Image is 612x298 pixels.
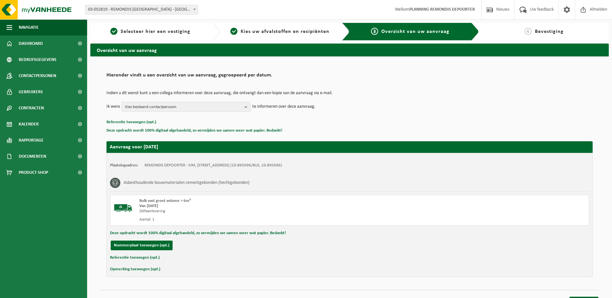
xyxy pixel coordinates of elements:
[106,102,120,112] p: Ik wens
[106,126,282,135] button: Deze opdracht wordt 100% digitaal afgehandeld, zo vermijden we samen weer wat papier. Bedankt!
[110,253,160,262] button: Referentie toevoegen (opt.)
[19,164,48,181] span: Product Shop
[139,204,158,208] strong: Van [DATE]
[223,28,337,35] a: 2Kies uw afvalstoffen en recipiënten
[19,116,39,132] span: Kalender
[124,178,249,188] h3: Asbesthoudende bouwmaterialen cementgebonden (hechtgebonden)
[139,199,191,203] span: Bulk vast groot volume > 6m³
[110,28,117,35] span: 1
[19,132,44,148] span: Rapportage
[106,118,156,126] button: Referentie toevoegen (opt.)
[19,84,43,100] span: Gebruikers
[106,73,593,81] h2: Hieronder vindt u een overzicht van uw aanvraag, gegroepeerd per datum.
[90,44,609,56] h2: Overzicht van uw aanvraag
[110,144,158,150] strong: Aanvraag voor [DATE]
[111,241,173,250] button: Nummerplaat toevoegen (opt.)
[230,28,237,35] span: 2
[19,52,56,68] span: Bedrijfsgegevens
[535,29,564,34] span: Bevestiging
[110,229,286,237] button: Deze opdracht wordt 100% digitaal afgehandeld, zo vermijden we samen weer wat papier. Bedankt!
[122,102,251,112] button: Kies bestaand contactpersoon
[85,5,198,14] span: 03-052819 - REMONDIS WEST-VLAANDEREN - OOSTENDE
[139,217,376,222] div: Aantal: 1
[19,100,44,116] span: Contracten
[241,29,329,34] span: Kies uw afvalstoffen en recipiënten
[19,68,56,84] span: Contactpersonen
[371,28,378,35] span: 3
[106,91,593,95] p: Indien u dit wenst kunt u een collega informeren over deze aanvraag, die ontvangt dan een kopie v...
[19,19,39,35] span: Navigatie
[139,209,376,214] div: Zelfaanlevering
[381,29,449,34] span: Overzicht van uw aanvraag
[125,102,242,112] span: Kies bestaand contactpersoon
[94,28,207,35] a: 1Selecteer hier een vestiging
[110,163,138,167] strong: Plaatsingsadres:
[110,265,160,273] button: Opmerking toevoegen (opt.)
[85,5,198,15] span: 03-052819 - REMONDIS WEST-VLAANDEREN - OOSTENDE
[252,102,316,112] p: te informeren over deze aanvraag.
[19,148,46,164] span: Documenten
[525,28,532,35] span: 4
[145,163,282,168] td: REMONDIS DEPOORTER - IVM, [STREET_ADDRESS] (10-895696/BUS, 10-895696)
[114,198,133,218] img: BL-SO-LV.png
[121,29,190,34] span: Selecteer hier een vestiging
[409,7,475,12] strong: PLANNING REMONDIS DEPOORTER
[19,35,43,52] span: Dashboard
